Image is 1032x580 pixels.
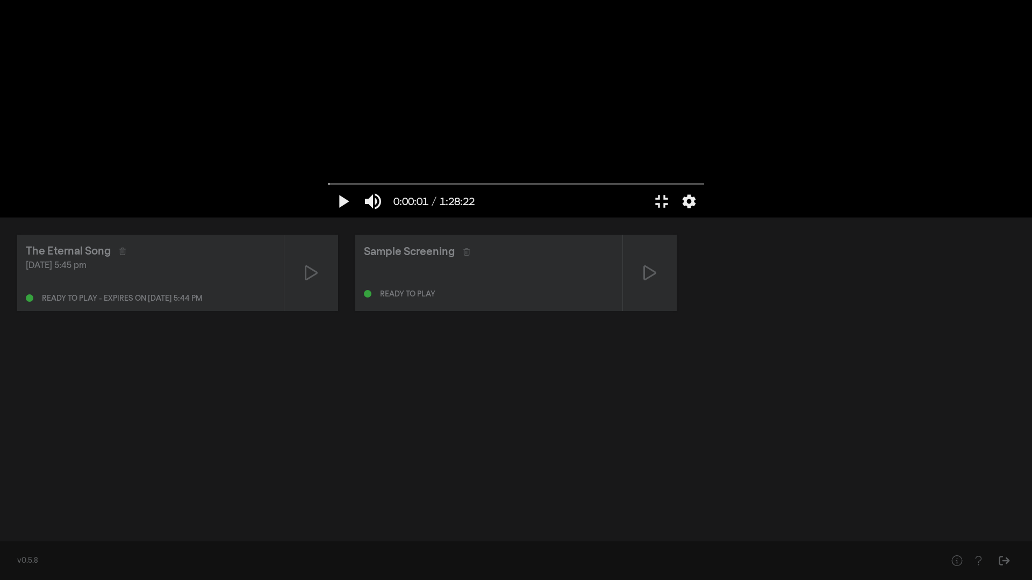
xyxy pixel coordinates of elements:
button: Mute [358,185,388,218]
button: Help [967,550,989,571]
div: [DATE] 5:45 pm [26,259,275,272]
button: More settings [677,185,701,218]
button: Play [328,185,358,218]
div: Sample Screening [364,244,455,260]
button: 0:00:01 / 1:28:22 [388,185,480,218]
button: Exit full screen [647,185,677,218]
div: Ready to play [380,291,435,298]
button: Sign Out [993,550,1015,571]
div: The Eternal Song [26,243,111,259]
button: Help [946,550,967,571]
div: Ready to play - expires on [DATE] 5:44 pm [42,295,202,302]
div: v0.5.8 [17,555,924,567]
